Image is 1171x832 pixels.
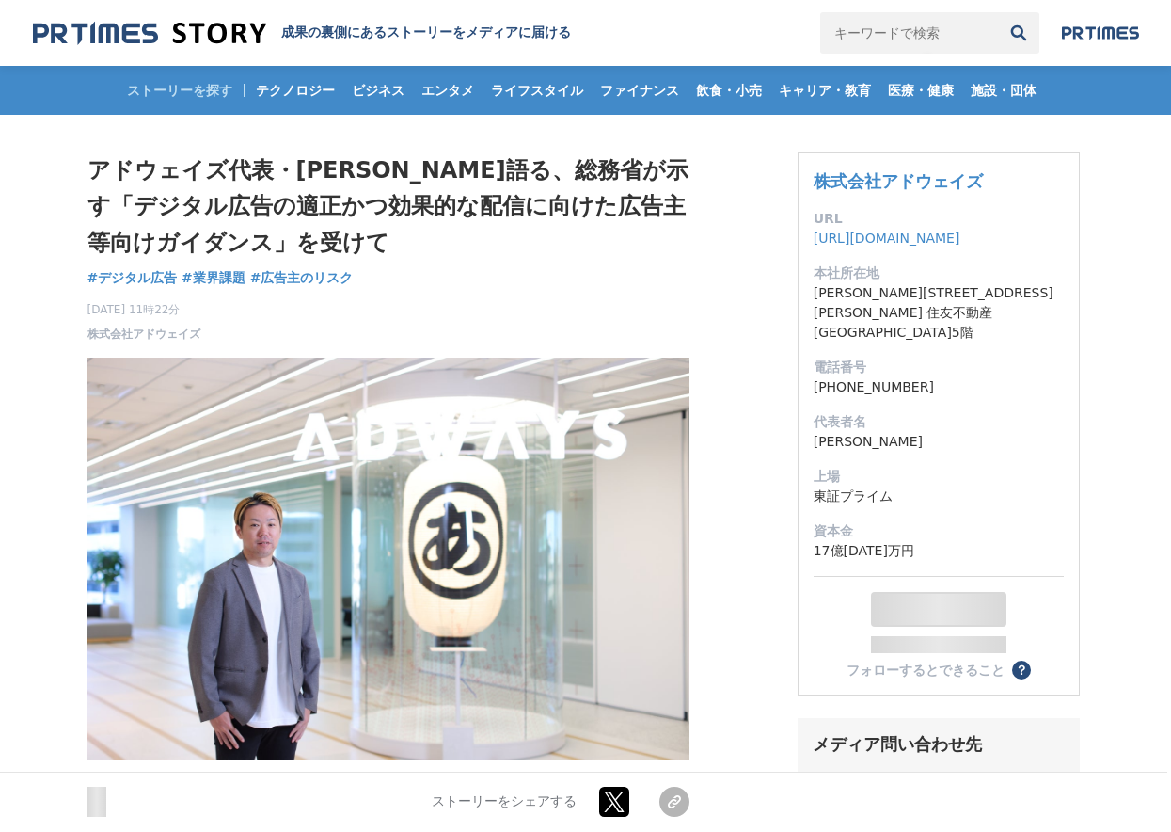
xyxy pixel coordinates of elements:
[33,21,266,46] img: 成果の裏側にあるストーリーをメディアに届ける
[688,82,769,99] span: 飲食・小売
[248,66,342,115] a: テクノロジー
[250,268,354,288] a: #広告主のリスク
[814,209,1064,229] dt: URL
[871,592,1006,627] button: フォロー
[87,269,178,286] span: #デジタル広告
[963,82,1044,99] span: 施設・団体
[814,283,1064,343] dd: [PERSON_NAME][STREET_ADDRESS][PERSON_NAME] 住友不動産[GEOGRAPHIC_DATA]5階
[432,794,577,811] p: ストーリーをシェアする
[483,82,591,99] span: ライフスタイル
[87,268,178,288] a: #デジタル広告
[33,21,571,46] a: 成果の裏側にあるストーリーをメディアに届ける 成果の裏側にあるストーリーをメディアに届ける
[814,358,1064,377] dt: 電話番号
[593,66,687,115] a: ファイナンス
[814,412,1064,432] dt: 代表者名
[1012,661,1031,680] button: ？
[182,269,245,286] span: #業界課題
[250,269,354,286] span: #広告主のリスク
[281,24,571,41] h2: 成果の裏側にあるストーリーをメディアに届ける
[182,268,245,288] a: #業界課題
[344,82,412,99] span: ビジネス
[813,733,1065,756] div: メディア問い合わせ先
[593,82,687,99] span: ファイナンス
[880,82,961,99] span: 医療・健康
[1062,25,1139,40] img: prtimes
[414,82,482,99] span: エンタメ
[483,66,591,115] a: ライフスタイル
[814,432,1064,452] dd: [PERSON_NAME]
[814,541,1064,561] dd: 17億[DATE]万円
[998,12,1039,54] button: 検索
[847,664,1005,677] div: フォローするとできること
[963,66,1044,115] a: 施設・団体
[813,771,1065,805] div: メディアユーザーとしてログインすると、担当者の連絡先を閲覧できます。
[871,636,1006,653] div: 0フォロワー
[820,12,998,54] input: キーワードで検索
[880,66,961,115] a: 医療・健康
[814,264,1064,283] dt: 本社所在地
[771,82,878,99] span: キャリア・教育
[87,326,200,343] a: 株式会社アドウェイズ
[814,231,960,246] a: [URL][DOMAIN_NAME]
[771,66,878,115] a: キャリア・教育
[414,66,482,115] a: エンタメ
[814,467,1064,487] dt: 上場
[248,82,342,99] span: テクノロジー
[87,152,689,261] h1: アドウェイズ代表・[PERSON_NAME]語る、総務省が示す「デジタル広告の適正かつ効果的な配信に向けた広告主等向けガイダンス」を受けて
[87,358,689,760] img: thumbnail_c9c9ad20-61c2-11f0-b12e-d108aeb45f9d.JPG
[814,377,1064,397] dd: [PHONE_NUMBER]
[814,171,983,191] a: 株式会社アドウェイズ
[814,521,1064,541] dt: 資本金
[814,487,1064,506] dd: 東証プライム
[1015,664,1028,677] span: ？
[344,66,412,115] a: ビジネス
[87,301,200,318] span: [DATE] 11時22分
[688,66,769,115] a: 飲食・小売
